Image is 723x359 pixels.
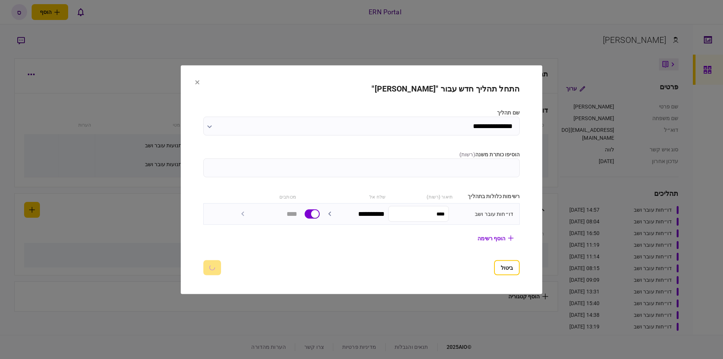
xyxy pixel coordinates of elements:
[203,108,520,116] label: שם תהליך
[322,192,386,200] div: שלח אל
[233,192,296,200] div: מכותבים
[389,192,453,200] div: תיאור (רשות)
[203,116,520,135] input: שם תהליך
[453,210,513,218] div: דו״חות עובר ושב
[203,84,520,93] h2: התחל תהליך חדש עבור "[PERSON_NAME]"
[471,231,520,245] button: הוסף רשימה
[203,150,520,158] label: הוסיפו כותרת משנה
[203,158,520,177] input: הוסיפו כותרת משנה
[456,192,520,200] div: רשימות כלולות בתהליך
[494,260,520,275] button: ביטול
[459,151,475,157] span: ( רשות )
